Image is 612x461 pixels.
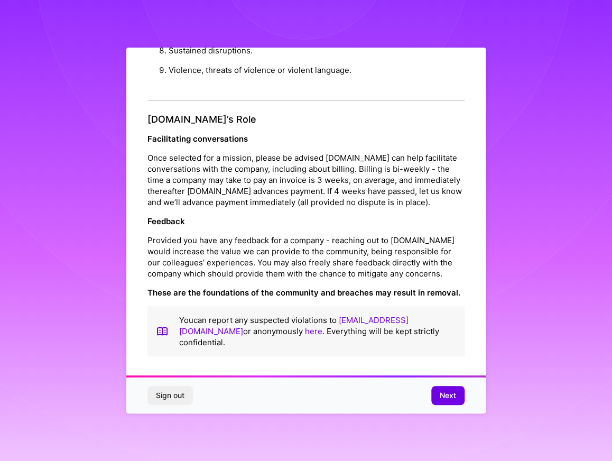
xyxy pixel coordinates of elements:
li: Sustained disruptions. [169,41,465,60]
button: Sign out [147,386,193,405]
p: You can report any suspected violations to or anonymously . Everything will be kept strictly conf... [179,315,456,348]
span: Sign out [156,390,184,401]
li: Violence, threats of violence or violent language. [169,60,465,80]
p: Provided you have any feedback for a company - reaching out to [DOMAIN_NAME] would increase the v... [147,235,465,279]
strong: Feedback [147,216,185,226]
strong: Facilitating conversations [147,134,248,144]
img: book icon [156,315,169,348]
a: [EMAIL_ADDRESS][DOMAIN_NAME] [179,315,409,336]
strong: These are the foundations of the community and breaches may result in removal. [147,288,460,298]
a: here [305,326,322,336]
button: Next [431,386,465,405]
h4: [DOMAIN_NAME]’s Role [147,114,465,125]
p: Once selected for a mission, please be advised [DOMAIN_NAME] can help facilitate conversations wi... [147,152,465,208]
span: Next [440,390,456,401]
